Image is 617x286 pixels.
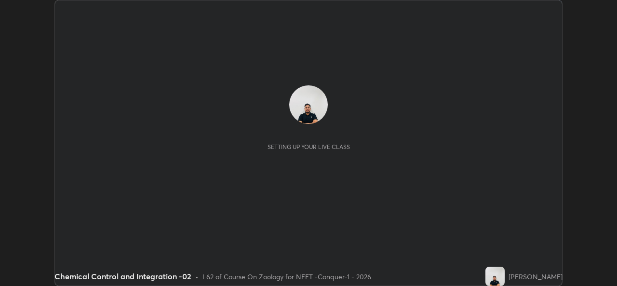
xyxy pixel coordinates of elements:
div: Setting up your live class [268,143,350,150]
img: bc45ff1babc54a88b3b2e133d9890c25.jpg [289,85,328,124]
div: [PERSON_NAME] [509,272,563,282]
div: L62 of Course On Zoology for NEET -Conquer-1 - 2026 [202,272,371,282]
div: • [195,272,199,282]
img: bc45ff1babc54a88b3b2e133d9890c25.jpg [485,267,505,286]
div: Chemical Control and Integration -02 [54,271,191,282]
